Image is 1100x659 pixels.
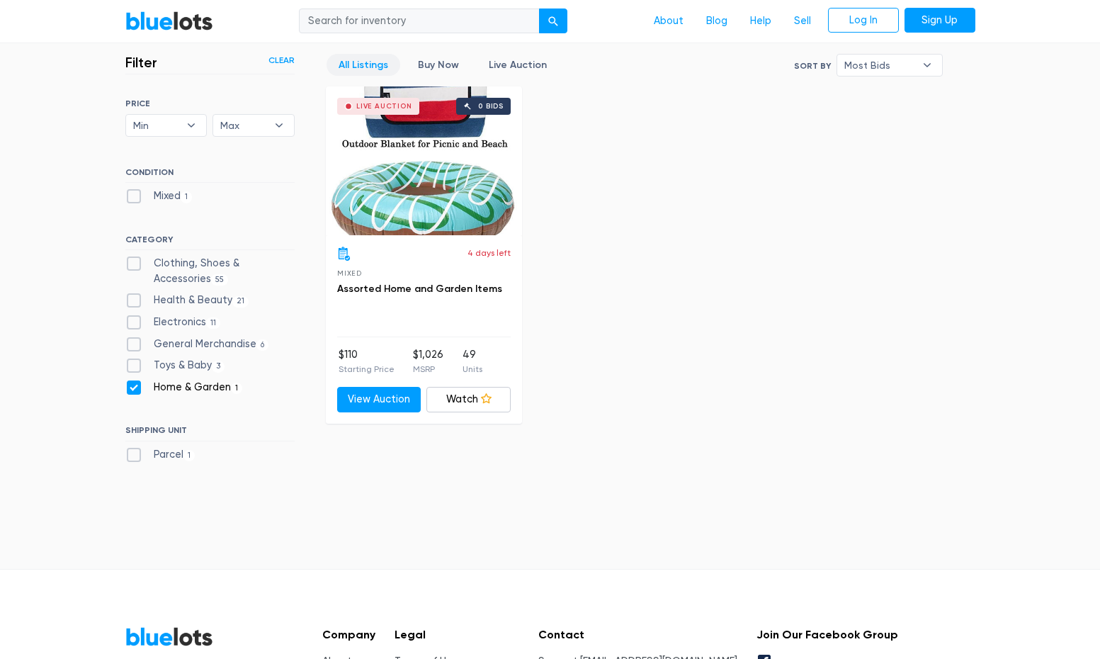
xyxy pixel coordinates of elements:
a: BlueLots [125,626,213,647]
p: MSRP [413,363,443,376]
span: 1 [231,383,243,394]
p: 4 days left [467,247,511,259]
label: Toys & Baby [125,358,225,373]
label: General Merchandise [125,337,269,352]
a: Sign Up [905,8,975,33]
b: ▾ [264,115,294,136]
a: Sell [783,8,822,35]
span: 6 [256,339,269,351]
p: Units [463,363,482,376]
label: Electronics [125,315,221,330]
a: Live Auction [477,54,559,76]
h5: Company [322,628,375,641]
label: Home & Garden [125,380,243,395]
a: Watch [426,387,511,412]
label: Sort By [794,60,831,72]
span: 11 [206,317,221,329]
input: Search for inventory [299,9,540,34]
a: Help [739,8,783,35]
span: Most Bids [844,55,915,76]
li: $1,026 [413,347,443,376]
a: Log In [828,8,899,33]
li: $110 [339,347,395,376]
div: 0 bids [478,103,504,110]
p: Starting Price [339,363,395,376]
span: 3 [212,361,225,372]
h6: CONDITION [125,167,295,183]
a: BlueLots [125,11,213,31]
b: ▾ [912,55,942,76]
a: Blog [695,8,739,35]
a: Clear [268,54,295,67]
h6: PRICE [125,98,295,108]
span: 55 [211,274,229,286]
label: Clothing, Shoes & Accessories [125,256,295,286]
a: About [642,8,695,35]
h3: Filter [125,54,157,71]
h6: CATEGORY [125,235,295,250]
label: Parcel [125,447,195,463]
a: View Auction [337,387,421,412]
span: Min [133,115,180,136]
h5: Legal [395,628,518,641]
span: 1 [183,450,195,461]
a: Assorted Home and Garden Items [337,283,502,295]
label: Health & Beauty [125,293,249,308]
h5: Contact [538,628,737,641]
b: ▾ [176,115,206,136]
span: Max [220,115,267,136]
span: 21 [232,296,249,308]
li: 49 [463,347,482,376]
a: Buy Now [406,54,471,76]
span: 1 [181,191,193,203]
div: Live Auction [356,103,412,110]
h5: Join Our Facebook Group [756,628,898,641]
h6: SHIPPING UNIT [125,425,295,441]
a: All Listings [327,54,400,76]
a: Live Auction 0 bids [326,86,522,235]
label: Mixed [125,188,193,204]
span: Mixed [337,269,362,277]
